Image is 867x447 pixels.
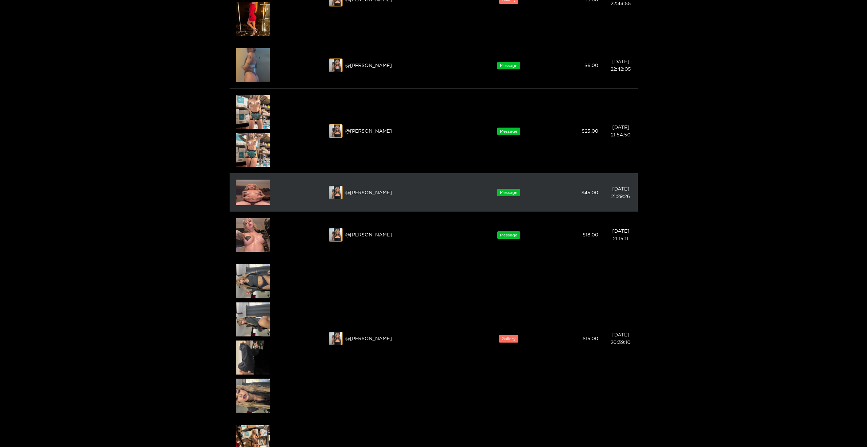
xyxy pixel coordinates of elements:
[611,59,631,71] span: [DATE] 22:42:05
[329,228,343,242] img: rambh-e806fc9b-dc4e-432a-aa48-ee3b79176d4e.jpeg
[611,125,631,137] span: [DATE] 21:54:50
[581,190,598,195] span: $ 45.00
[329,186,343,200] img: rambh-e806fc9b-dc4e-432a-aa48-ee3b79176d4e.jpeg
[583,232,598,237] span: $ 18.00
[611,332,631,345] span: [DATE] 20:39:10
[329,125,343,138] img: rambh-e806fc9b-dc4e-432a-aa48-ee3b79176d4e.jpeg
[329,59,343,72] img: rambh-e806fc9b-dc4e-432a-aa48-ee3b79176d4e.jpeg
[611,186,630,199] span: [DATE] 21:29:26
[329,59,468,72] div: @ [PERSON_NAME]
[582,128,598,133] span: $ 25.00
[329,332,468,345] div: @ [PERSON_NAME]
[497,231,520,239] span: Message
[497,189,520,196] span: Message
[499,335,518,343] span: Gallery
[612,228,629,241] span: [DATE] 21:15:11
[584,63,598,68] span: $ 6.00
[236,180,270,205] img: EHNaP-12.28458325.png
[329,332,343,346] img: rambh-e806fc9b-dc4e-432a-aa48-ee3b79176d4e.jpeg
[497,62,520,69] span: Message
[329,186,468,199] div: @ [PERSON_NAME]
[583,336,598,341] span: $ 15.00
[497,128,520,135] span: Message
[329,228,468,242] div: @ [PERSON_NAME]
[329,124,468,138] div: @ [PERSON_NAME]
